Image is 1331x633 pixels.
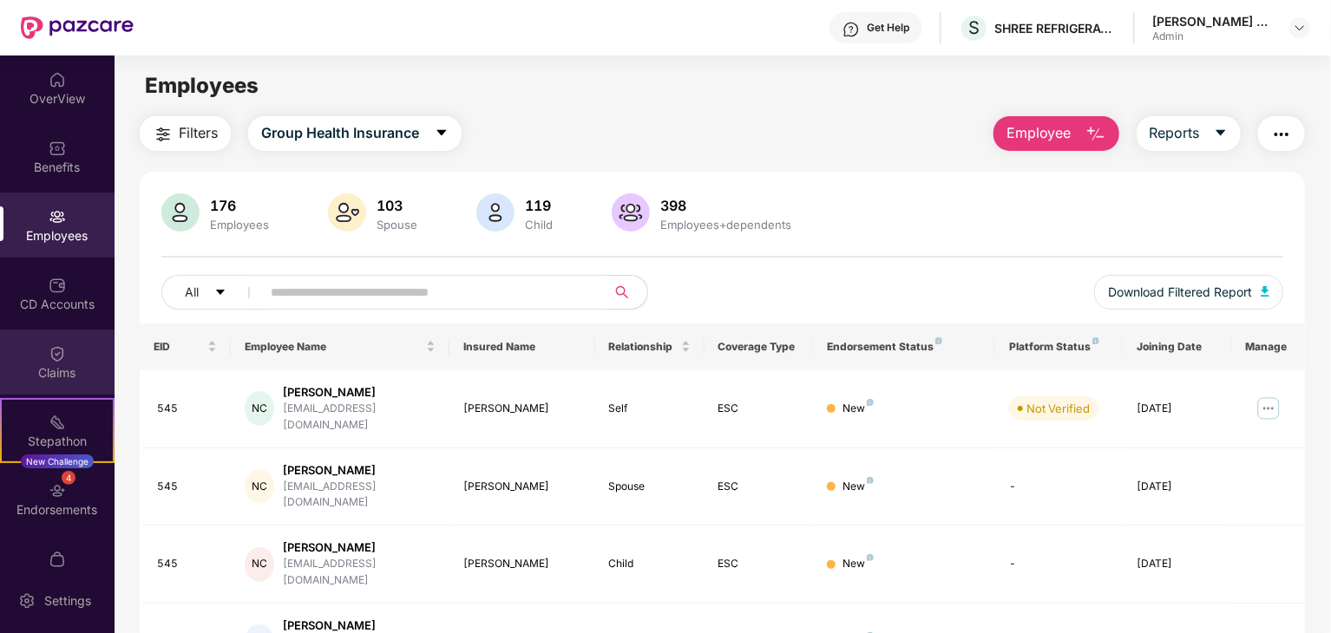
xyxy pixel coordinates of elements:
div: [PERSON_NAME] [463,479,581,495]
img: svg+xml;base64,PHN2ZyB4bWxucz0iaHR0cDovL3d3dy53My5vcmcvMjAwMC9zdmciIHdpZHRoPSI4IiBoZWlnaHQ9IjgiIH... [867,399,874,406]
img: svg+xml;base64,PHN2ZyB4bWxucz0iaHR0cDovL3d3dy53My5vcmcvMjAwMC9zdmciIHdpZHRoPSIyNCIgaGVpZ2h0PSIyNC... [153,124,174,145]
button: Group Health Insurancecaret-down [248,116,462,151]
span: search [605,285,639,299]
th: Insured Name [449,323,595,370]
div: [PERSON_NAME] [283,539,436,556]
div: Settings [39,592,96,610]
td: - [995,448,1123,526]
div: ESC [718,479,800,495]
span: Relationship [609,340,678,354]
span: caret-down [435,126,449,141]
span: Group Health Insurance [261,122,419,144]
th: Joining Date [1123,323,1232,370]
img: svg+xml;base64,PHN2ZyB4bWxucz0iaHR0cDovL3d3dy53My5vcmcvMjAwMC9zdmciIHdpZHRoPSI4IiBoZWlnaHQ9IjgiIH... [867,554,874,561]
div: NC [245,547,274,582]
th: Relationship [595,323,705,370]
img: svg+xml;base64,PHN2ZyB4bWxucz0iaHR0cDovL3d3dy53My5vcmcvMjAwMC9zdmciIHhtbG5zOnhsaW5rPSJodHRwOi8vd3... [328,193,366,232]
div: Spouse [609,479,691,495]
span: S [968,17,980,38]
div: NC [245,391,274,426]
div: [EMAIL_ADDRESS][DOMAIN_NAME] [283,401,436,434]
td: - [995,525,1123,604]
div: Not Verified [1026,400,1090,417]
div: [PERSON_NAME] [283,384,436,401]
div: Employees+dependents [657,218,795,232]
div: 545 [157,479,217,495]
img: New Pazcare Logo [21,16,134,39]
span: caret-down [1214,126,1228,141]
button: Filters [140,116,231,151]
button: search [605,275,648,310]
button: Reportscaret-down [1137,116,1241,151]
div: Platform Status [1009,340,1109,354]
span: Filters [179,122,218,144]
div: New [843,556,874,572]
div: Admin [1152,29,1274,43]
div: [PERSON_NAME] [283,462,436,479]
div: 398 [657,197,795,214]
div: [DATE] [1137,556,1218,572]
div: 119 [521,197,556,214]
img: svg+xml;base64,PHN2ZyBpZD0iRW5kb3JzZW1lbnRzIiB4bWxucz0iaHR0cDovL3d3dy53My5vcmcvMjAwMC9zdmciIHdpZH... [49,482,66,499]
span: EID [154,340,204,354]
button: Allcaret-down [161,275,267,310]
div: Child [609,556,691,572]
div: Stepathon [2,433,113,450]
div: ESC [718,401,800,417]
img: manageButton [1255,395,1282,422]
div: Child [521,218,556,232]
div: [PERSON_NAME] [463,556,581,572]
div: NC [245,469,274,504]
th: EID [140,323,231,370]
div: Self [609,401,691,417]
div: [DATE] [1137,401,1218,417]
img: svg+xml;base64,PHN2ZyBpZD0iQ2xhaW0iIHhtbG5zPSJodHRwOi8vd3d3LnczLm9yZy8yMDAwL3N2ZyIgd2lkdGg9IjIwIi... [49,345,66,362]
div: 103 [373,197,421,214]
img: svg+xml;base64,PHN2ZyB4bWxucz0iaHR0cDovL3d3dy53My5vcmcvMjAwMC9zdmciIHdpZHRoPSI4IiBoZWlnaHQ9IjgiIH... [867,477,874,484]
div: 176 [207,197,272,214]
th: Employee Name [231,323,449,370]
div: New [843,401,874,417]
div: 4 [62,471,75,485]
img: svg+xml;base64,PHN2ZyB4bWxucz0iaHR0cDovL3d3dy53My5vcmcvMjAwMC9zdmciIHhtbG5zOnhsaW5rPSJodHRwOi8vd3... [161,193,200,232]
div: Spouse [373,218,421,232]
img: svg+xml;base64,PHN2ZyB4bWxucz0iaHR0cDovL3d3dy53My5vcmcvMjAwMC9zdmciIHhtbG5zOnhsaW5rPSJodHRwOi8vd3... [476,193,515,232]
img: svg+xml;base64,PHN2ZyBpZD0iU2V0dGluZy0yMHgyMCIgeG1sbnM9Imh0dHA6Ly93d3cudzMub3JnLzIwMDAvc3ZnIiB3aW... [18,592,36,610]
span: All [185,283,199,302]
div: [EMAIL_ADDRESS][DOMAIN_NAME] [283,556,436,589]
img: svg+xml;base64,PHN2ZyBpZD0iQmVuZWZpdHMiIHhtbG5zPSJodHRwOi8vd3d3LnczLm9yZy8yMDAwL3N2ZyIgd2lkdGg9Ij... [49,140,66,157]
span: Download Filtered Report [1108,283,1252,302]
div: SHREE REFRIGERATIONS LIMITED [994,20,1116,36]
img: svg+xml;base64,PHN2ZyBpZD0iSG9tZSIgeG1sbnM9Imh0dHA6Ly93d3cudzMub3JnLzIwMDAvc3ZnIiB3aWR0aD0iMjAiIG... [49,71,66,88]
div: [PERSON_NAME] Kale [1152,13,1274,29]
th: Manage [1232,323,1305,370]
div: Employees [207,218,272,232]
img: svg+xml;base64,PHN2ZyB4bWxucz0iaHR0cDovL3d3dy53My5vcmcvMjAwMC9zdmciIHdpZHRoPSI4IiBoZWlnaHQ9IjgiIH... [935,337,942,344]
img: svg+xml;base64,PHN2ZyB4bWxucz0iaHR0cDovL3d3dy53My5vcmcvMjAwMC9zdmciIHhtbG5zOnhsaW5rPSJodHRwOi8vd3... [612,193,650,232]
img: svg+xml;base64,PHN2ZyB4bWxucz0iaHR0cDovL3d3dy53My5vcmcvMjAwMC9zdmciIHdpZHRoPSIyMSIgaGVpZ2h0PSIyMC... [49,414,66,431]
span: Employee [1006,122,1072,144]
div: ESC [718,556,800,572]
img: svg+xml;base64,PHN2ZyBpZD0iRHJvcGRvd24tMzJ4MzIiIHhtbG5zPSJodHRwOi8vd3d3LnczLm9yZy8yMDAwL3N2ZyIgd2... [1293,21,1307,35]
img: svg+xml;base64,PHN2ZyBpZD0iQ0RfQWNjb3VudHMiIGRhdGEtbmFtZT0iQ0QgQWNjb3VudHMiIHhtbG5zPSJodHRwOi8vd3... [49,277,66,294]
img: svg+xml;base64,PHN2ZyBpZD0iTXlfT3JkZXJzIiBkYXRhLW5hbWU9Ik15IE9yZGVycyIgeG1sbnM9Imh0dHA6Ly93d3cudz... [49,551,66,568]
th: Coverage Type [705,323,814,370]
span: Employees [145,73,259,98]
div: [PERSON_NAME] [463,401,581,417]
img: svg+xml;base64,PHN2ZyB4bWxucz0iaHR0cDovL3d3dy53My5vcmcvMjAwMC9zdmciIHhtbG5zOnhsaW5rPSJodHRwOi8vd3... [1085,124,1106,145]
img: svg+xml;base64,PHN2ZyB4bWxucz0iaHR0cDovL3d3dy53My5vcmcvMjAwMC9zdmciIHdpZHRoPSI4IiBoZWlnaHQ9IjgiIH... [1092,337,1099,344]
div: New [843,479,874,495]
div: New Challenge [21,454,94,468]
button: Employee [993,116,1119,151]
img: svg+xml;base64,PHN2ZyB4bWxucz0iaHR0cDovL3d3dy53My5vcmcvMjAwMC9zdmciIHhtbG5zOnhsaW5rPSJodHRwOi8vd3... [1261,286,1269,297]
div: [EMAIL_ADDRESS][DOMAIN_NAME] [283,479,436,512]
div: Get Help [867,21,909,35]
div: 545 [157,556,217,572]
span: Reports [1150,122,1200,144]
div: [DATE] [1137,479,1218,495]
img: svg+xml;base64,PHN2ZyBpZD0iRW1wbG95ZWVzIiB4bWxucz0iaHR0cDovL3d3dy53My5vcmcvMjAwMC9zdmciIHdpZHRoPS... [49,208,66,225]
button: Download Filtered Report [1094,275,1283,310]
div: Endorsement Status [827,340,981,354]
div: 545 [157,401,217,417]
span: Employee Name [245,340,423,354]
